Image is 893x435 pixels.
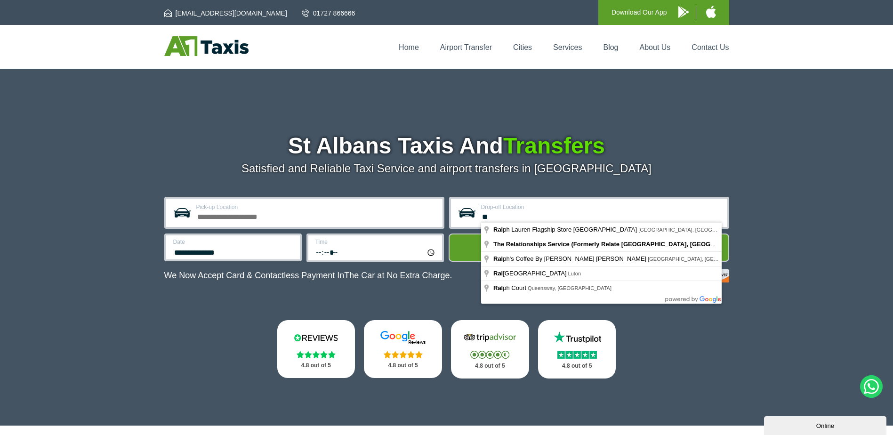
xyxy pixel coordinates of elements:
[315,239,436,245] label: Time
[557,351,597,359] img: Stars
[451,320,529,379] a: Tripadvisor Stars 4.8 out of 5
[764,414,888,435] iframe: chat widget
[493,284,503,291] span: Ral
[440,43,492,51] a: Airport Transfer
[640,43,671,51] a: About Us
[297,351,336,358] img: Stars
[164,8,287,18] a: [EMAIL_ADDRESS][DOMAIN_NAME]
[493,284,528,291] span: ph Court
[164,162,729,175] p: Satisfied and Reliable Taxi Service and airport transfers in [GEOGRAPHIC_DATA]
[493,255,648,262] span: ph's Coffee By [PERSON_NAME] [PERSON_NAME]
[549,330,605,345] img: Trustpilot
[384,351,423,358] img: Stars
[493,226,503,233] span: Ral
[548,360,606,372] p: 4.8 out of 5
[503,133,605,158] span: Transfers
[462,330,518,345] img: Tripadvisor
[553,43,582,51] a: Services
[374,360,432,371] p: 4.8 out of 5
[493,270,503,277] span: Ral
[611,7,667,18] p: Download Our App
[375,330,431,345] img: Google
[706,6,716,18] img: A1 Taxis iPhone App
[538,320,616,379] a: Trustpilot Stars 4.8 out of 5
[692,43,729,51] a: Contact Us
[399,43,419,51] a: Home
[481,204,722,210] label: Drop-off Location
[513,43,532,51] a: Cities
[344,271,452,280] span: The Car at No Extra Charge.
[164,271,452,281] p: We Now Accept Card & Contactless Payment In
[493,226,638,233] span: ph Lauren Flagship Store [GEOGRAPHIC_DATA]
[568,271,581,276] span: Luton
[364,320,442,378] a: Google Stars 4.8 out of 5
[470,351,509,359] img: Stars
[288,330,344,345] img: Reviews.io
[461,360,519,372] p: 4.8 out of 5
[638,227,749,233] span: [GEOGRAPHIC_DATA], [GEOGRAPHIC_DATA]
[493,255,503,262] span: Ral
[288,360,345,371] p: 4.8 out of 5
[302,8,355,18] a: 01727 866666
[164,135,729,157] h1: St Albans Taxis And
[173,239,294,245] label: Date
[493,270,568,277] span: [GEOGRAPHIC_DATA]
[603,43,618,51] a: Blog
[449,234,729,262] button: Get Quote
[678,6,689,18] img: A1 Taxis Android App
[164,36,249,56] img: A1 Taxis St Albans LTD
[648,256,758,262] span: [GEOGRAPHIC_DATA], [GEOGRAPHIC_DATA]
[493,241,826,248] span: The Relationships Service (Formerly Relate [GEOGRAPHIC_DATA], [GEOGRAPHIC_DATA], [GEOGRAPHIC_DATA])
[196,204,437,210] label: Pick-up Location
[528,285,611,291] span: Queensway, [GEOGRAPHIC_DATA]
[277,320,355,378] a: Reviews.io Stars 4.8 out of 5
